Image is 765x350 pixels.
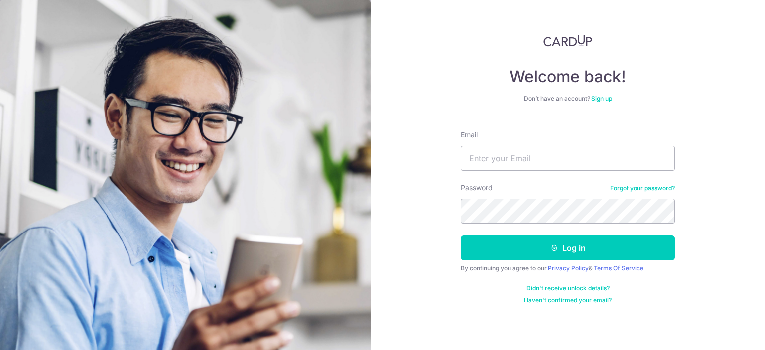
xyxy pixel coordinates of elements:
[610,184,675,192] a: Forgot your password?
[526,284,610,292] a: Didn't receive unlock details?
[461,235,675,260] button: Log in
[461,95,675,103] div: Don’t have an account?
[461,67,675,87] h4: Welcome back!
[524,296,612,304] a: Haven't confirmed your email?
[548,264,589,272] a: Privacy Policy
[594,264,643,272] a: Terms Of Service
[591,95,612,102] a: Sign up
[543,35,592,47] img: CardUp Logo
[461,183,493,193] label: Password
[461,264,675,272] div: By continuing you agree to our &
[461,146,675,171] input: Enter your Email
[461,130,478,140] label: Email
